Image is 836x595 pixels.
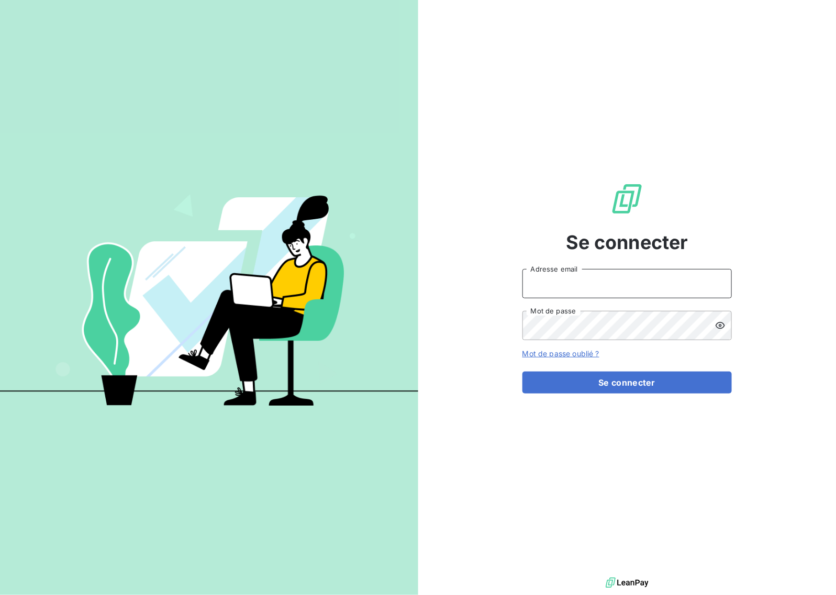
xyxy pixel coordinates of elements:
img: logo [606,575,649,591]
input: placeholder [522,269,732,298]
span: Se connecter [566,228,688,256]
a: Mot de passe oublié ? [522,349,599,358]
button: Se connecter [522,372,732,394]
img: Logo LeanPay [610,182,644,216]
